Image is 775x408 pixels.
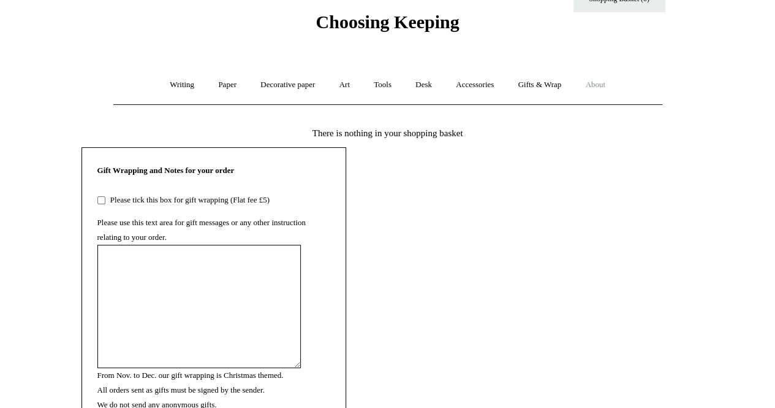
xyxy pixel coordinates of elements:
[97,218,306,242] label: Please use this text area for gift messages or any other instruction relating to your order.
[97,166,235,175] strong: Gift Wrapping and Notes for your order
[404,69,443,101] a: Desk
[363,69,403,101] a: Tools
[107,195,270,204] label: Please tick this box for gift wrapping (Flat fee £5)
[159,69,205,101] a: Writing
[316,21,459,30] a: Choosing Keeping
[249,69,326,101] a: Decorative paper
[328,69,361,101] a: Art
[316,12,459,32] span: Choosing Keeping
[507,69,572,101] a: Gifts & Wrap
[81,126,694,140] p: There is nothing in your shopping basket
[207,69,248,101] a: Paper
[445,69,505,101] a: Accessories
[574,69,616,101] a: About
